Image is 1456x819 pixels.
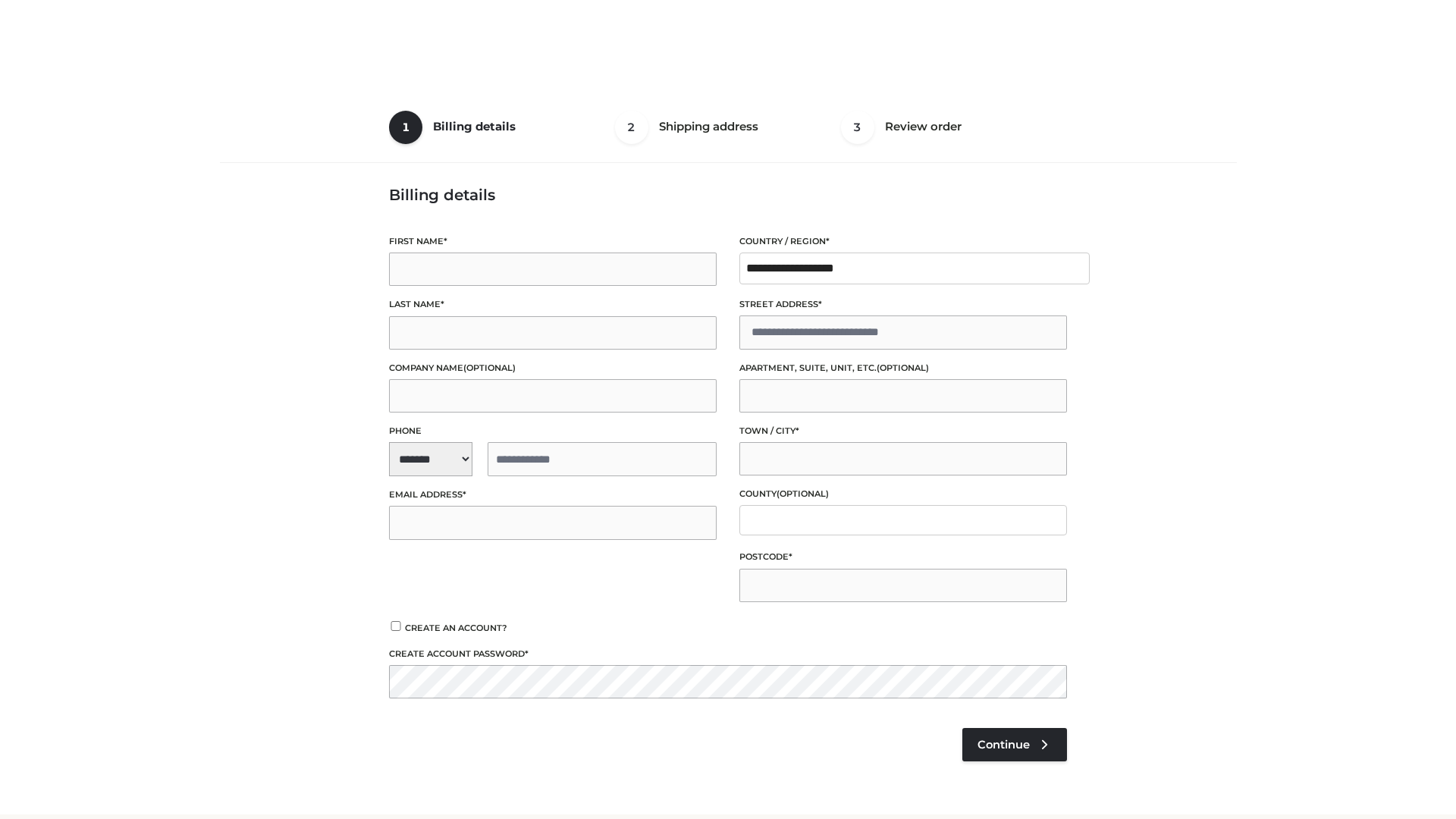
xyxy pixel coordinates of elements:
label: Country / Region [739,234,1067,249]
label: Last name [389,297,717,312]
span: Review order [885,119,962,133]
span: (optional) [777,488,829,499]
span: 3 [841,111,874,144]
a: Continue [962,728,1067,761]
input: Create an account? [389,621,403,631]
h3: Billing details [389,186,1067,204]
label: Create account password [389,647,1067,661]
span: (optional) [463,362,516,373]
label: Town / City [739,424,1067,438]
label: First name [389,234,717,249]
label: Apartment, suite, unit, etc. [739,361,1067,375]
span: Billing details [433,119,516,133]
span: 2 [615,111,648,144]
label: Phone [389,424,717,438]
span: 1 [389,111,422,144]
span: Shipping address [659,119,758,133]
label: County [739,487,1067,501]
span: Continue [977,738,1030,752]
span: Create an account? [405,623,507,633]
label: Email address [389,488,717,502]
label: Street address [739,297,1067,312]
span: (optional) [877,362,929,373]
label: Company name [389,361,717,375]
label: Postcode [739,550,1067,564]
